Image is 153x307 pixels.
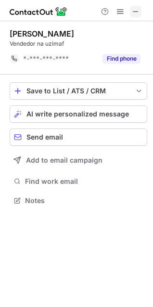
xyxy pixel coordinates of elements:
button: AI write personalized message [10,105,147,123]
div: [PERSON_NAME] [10,29,74,38]
button: Find work email [10,175,147,188]
div: Save to List / ATS / CRM [26,87,130,95]
button: save-profile-one-click [10,82,147,100]
button: Send email [10,128,147,146]
button: Add to email campaign [10,152,147,169]
button: Reveal Button [102,54,140,64]
div: Vendedor na uzimaf [10,39,147,48]
button: Notes [10,194,147,207]
span: Send email [26,133,63,141]
span: Add to email campaign [26,156,102,164]
span: AI write personalized message [26,110,129,118]
span: Find work email [25,177,143,186]
img: ContactOut v5.3.10 [10,6,67,17]
span: Notes [25,196,143,205]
